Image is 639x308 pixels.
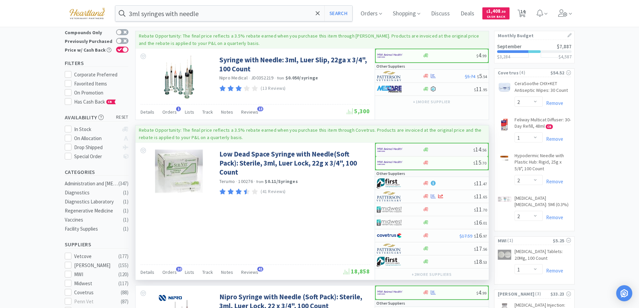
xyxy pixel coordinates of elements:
[257,107,263,111] span: 13
[497,44,522,49] h2: September
[261,188,286,195] p: (41 Reviews)
[219,178,235,184] span: Terumo
[376,300,405,306] p: Other Suppliers
[515,152,571,175] a: Hypodermic Needle with Plastic Hub: Rigid, 25g x 5/8", 100 Count
[65,47,113,52] div: Price w/ Cash Back
[515,117,571,132] a: Feliway Multicat Diffuser: 30-Day Refill, 48ml CB
[65,207,119,215] div: Regenerative Medicine
[482,260,487,265] span: . 53
[241,269,258,275] span: Reviews
[74,298,116,306] div: Penn Vet
[474,192,487,200] span: 11
[377,84,402,94] img: 81f133ae88bc4a719cef3c65d1530da7_50.png
[257,267,263,271] span: 41
[65,216,119,224] div: Vaccines
[377,244,402,254] img: f5e969b455434c6296c6d81ef179fa71_3.png
[534,291,550,297] span: ( 3 )
[74,89,128,97] div: On Promotion
[498,250,511,260] img: 1f4d50462c07416aac8a57c15efb0255_692679.png
[261,85,286,92] p: (13 Reviews)
[474,194,476,199] span: $
[477,72,487,80] span: 5
[118,252,128,260] div: ( 177 )
[123,198,128,206] div: ( 1 )
[65,168,128,176] h5: Categories
[185,269,194,275] span: Lists
[377,231,402,241] img: 77fca1acd8b6420a9015268ca798ef17_1.png
[65,29,113,35] div: Compounds Only
[543,178,563,185] a: Remove
[476,51,486,59] span: 4
[474,207,476,212] span: $
[139,127,482,140] p: Rebate Opportunity: The final price reflects a 3.5% rebate earned when you purchase this item thr...
[481,147,486,152] span: . 56
[74,125,119,133] div: In Stock
[74,143,119,151] div: Drop Shipped
[558,54,572,59] h3: $
[219,149,368,177] a: Low Dead Space Syringe with Needle(Soft Pack): Sterile, 3ml, Luer Lock, 22g x 3/4", 100 Count
[474,179,487,187] span: 11
[561,54,572,60] span: 4,587
[377,218,402,228] img: 4dd14cff54a648ac9e977f0c5da9bc2e_5.png
[474,85,487,93] span: 11
[254,178,255,184] span: ·
[482,4,510,22] a: $1,408.30Cash Back
[474,260,476,265] span: $
[515,80,571,96] a: CeraSoothe CHX+KET Antiseptic Wipes: 30 Count
[486,15,505,19] span: Cash Back
[118,280,128,288] div: ( 117 )
[498,69,519,76] span: Covetrus
[65,225,119,233] div: Facility Supplies
[377,51,403,61] img: f6b2451649754179b5b4e0c70c3f7cb0_2.png
[141,269,154,275] span: Details
[616,285,632,301] div: Open Intercom Messenger
[546,125,552,129] span: CB
[118,261,128,269] div: ( 155 )
[74,80,128,88] div: Favorited Items
[474,181,476,186] span: $
[428,11,452,17] a: Discuss
[515,195,571,211] a: [MEDICAL_DATA] [MEDICAL_DATA]: 5Ml (0.3%)
[118,270,128,279] div: ( 120 )
[74,270,116,279] div: MWI
[474,219,487,226] span: 16
[408,270,455,279] button: +2more suppliers
[476,53,478,58] span: $
[477,74,479,79] span: $
[376,63,405,69] p: Other Suppliers
[481,161,486,166] span: . 70
[377,158,403,168] img: f6b2451649754179b5b4e0c70c3f7cb0_2.png
[236,178,237,184] span: ·
[543,100,563,106] a: Remove
[157,55,201,99] img: ab79fbeaff7b463dbf31748ddcd8b0ed_94243.jpeg
[238,178,253,184] span: 100276
[486,8,505,14] span: 1,408
[474,258,487,265] span: 18
[74,252,116,260] div: Vetcove
[249,75,250,81] span: ·
[118,180,128,188] div: ( 347 )
[377,204,402,214] img: 4dd14cff54a648ac9e977f0c5da9bc2e_5.png
[162,109,177,115] span: Orders
[482,247,487,252] span: . 56
[507,237,553,244] span: ( 1 )
[162,269,177,275] span: Orders
[376,170,405,177] p: Other Suppliers
[473,147,475,152] span: $
[500,9,505,14] span: . 30
[377,191,402,201] img: f5e969b455434c6296c6d81ef179fa71_3.png
[256,179,264,184] span: from
[219,75,248,81] a: Nipro Medical
[74,289,116,297] div: Covetrus
[519,69,550,76] span: ( 4 )
[498,118,511,131] img: 738cd4e38d72404ab7bddfffe3ba51f4_166354.png
[74,99,116,105] span: Has Cash Back
[482,74,487,79] span: . 54
[553,237,571,244] div: $5.25
[277,76,284,80] span: from
[377,257,402,267] img: 67d67680309e4a0bb49a5ff0391dcc42_6.png
[123,225,128,233] div: ( 1 )
[324,6,352,21] button: Search
[473,159,486,166] span: 15
[476,291,478,296] span: $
